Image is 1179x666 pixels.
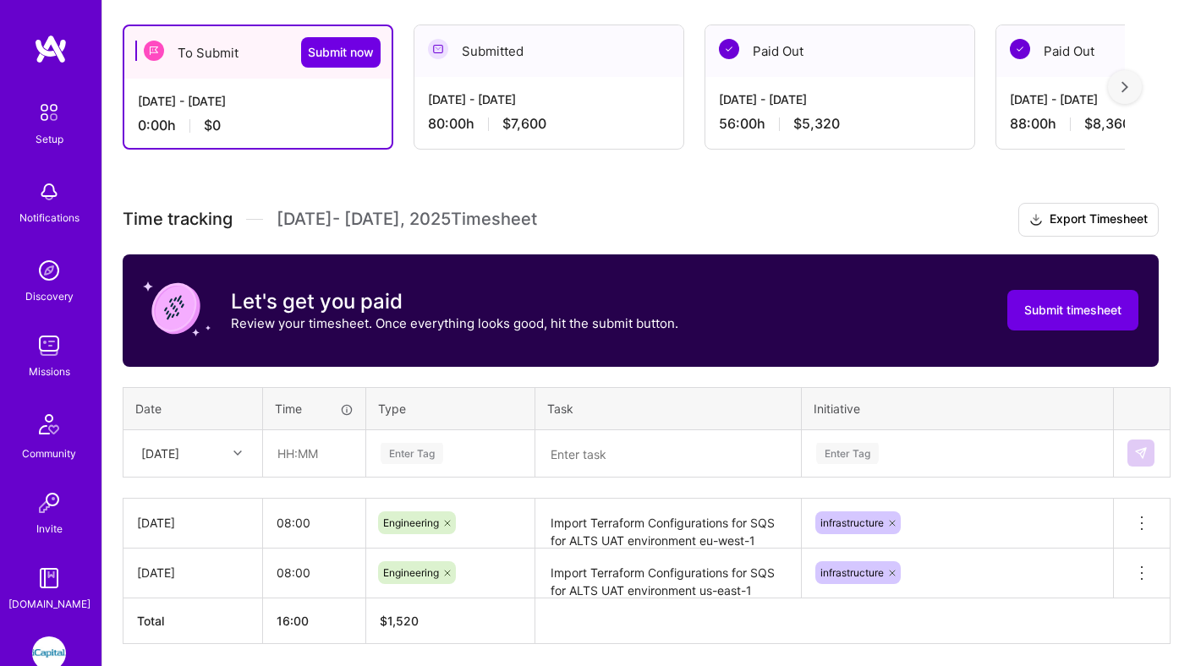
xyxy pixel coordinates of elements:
[36,130,63,148] div: Setup
[231,289,678,314] h3: Let's get you paid
[793,115,840,133] span: $5,320
[263,500,365,545] input: HH:MM
[1010,39,1030,59] img: Paid Out
[31,95,67,130] img: setup
[231,314,678,332] p: Review your timesheet. Once everything looks good, hit the submit button.
[138,92,378,110] div: [DATE] - [DATE]
[32,175,66,209] img: bell
[820,566,884,579] span: infrastructure
[137,514,249,532] div: [DATE]
[19,209,80,227] div: Notifications
[123,598,263,643] th: Total
[820,516,884,529] span: infrastructure
[383,516,439,529] span: Engineering
[814,400,1101,418] div: Initiative
[719,90,961,108] div: [DATE] - [DATE]
[263,598,366,643] th: 16:00
[141,445,179,462] div: [DATE]
[535,387,802,429] th: Task
[308,44,374,61] span: Submit now
[124,26,392,79] div: To Submit
[123,387,263,429] th: Date
[144,41,164,61] img: To Submit
[1024,302,1121,319] span: Submit timesheet
[204,117,221,134] span: $0
[264,431,365,476] input: HH:MM
[29,363,70,380] div: Missions
[414,25,683,77] div: Submitted
[29,404,69,445] img: Community
[32,561,66,595] img: guide book
[137,564,249,581] div: [DATE]
[22,445,76,462] div: Community
[1084,115,1131,133] span: $8,360
[705,25,974,77] div: Paid Out
[428,90,670,108] div: [DATE] - [DATE]
[32,329,66,363] img: teamwork
[719,39,739,59] img: Paid Out
[428,115,670,133] div: 80:00 h
[301,37,381,68] button: Submit now
[380,614,419,628] span: $ 1,520
[502,115,546,133] span: $7,600
[32,486,66,520] img: Invite
[537,550,799,597] textarea: Import Terraform Configurations for SQS for ALTS UAT environment us-east-1
[36,520,63,538] div: Invite
[1018,203,1159,237] button: Export Timesheet
[383,566,439,579] span: Engineering
[537,500,799,547] textarea: Import Terraform Configurations for SQS for ALTS UAT environment eu-west-1
[1121,81,1128,93] img: right
[34,34,68,64] img: logo
[719,115,961,133] div: 56:00 h
[1029,211,1043,229] i: icon Download
[1134,446,1148,460] img: Submit
[381,440,443,467] div: Enter Tag
[143,275,211,342] img: coin
[366,387,535,429] th: Type
[123,209,233,230] span: Time tracking
[32,254,66,287] img: discovery
[263,550,365,595] input: HH:MM
[25,287,74,305] div: Discovery
[8,595,90,613] div: [DOMAIN_NAME]
[816,440,879,467] div: Enter Tag
[1007,290,1138,330] button: Submit timesheet
[428,39,448,59] img: Submitted
[277,209,537,230] span: [DATE] - [DATE] , 2025 Timesheet
[233,449,242,457] i: icon Chevron
[275,400,354,418] div: Time
[138,117,378,134] div: 0:00 h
